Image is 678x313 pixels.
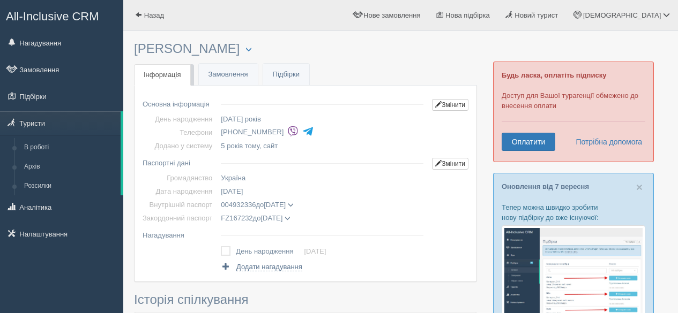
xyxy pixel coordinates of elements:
span: All-Inclusive CRM [6,10,99,23]
a: Оновлення від 7 вересня [502,182,589,190]
img: viber-colored.svg [287,126,299,137]
span: до [221,214,290,222]
td: Дата народження [143,185,217,198]
td: Нагадування [143,225,217,242]
span: [DATE] [264,201,286,209]
button: Close [636,181,643,193]
span: × [636,181,643,193]
a: Додати нагадування [221,262,302,272]
a: All-Inclusive CRM [1,1,123,30]
a: Замовлення [199,64,258,86]
h3: Історія спілкування [134,293,477,307]
td: День народження [236,244,304,259]
a: В роботі [19,138,121,157]
p: Тепер можна швидко зробити нову підбірку до вже існуючої: [502,202,645,223]
td: Україна [217,171,428,185]
span: Назад [144,11,164,19]
span: [DATE] [221,187,243,195]
td: Паспортні дані [143,152,217,171]
span: [DEMOGRAPHIC_DATA] [583,11,661,19]
td: Громадянство [143,171,217,185]
li: [PHONE_NUMBER] [221,125,428,140]
a: Інформація [134,64,191,86]
span: Інформація [144,71,181,79]
td: , сайт [217,139,428,152]
span: Додати нагадування [236,263,302,271]
td: Телефони [143,126,217,139]
td: Закордонний паспорт [143,211,217,225]
td: Основна інформація [143,94,217,112]
a: [DATE] [304,247,326,255]
div: Доступ для Вашої турагенції обмежено до внесення оплати [493,62,654,162]
span: Нове замовлення [363,11,420,19]
td: Додано у систему [143,139,217,152]
a: Архів [19,157,121,177]
img: telegram-colored-4375108.svg [302,126,314,137]
span: FZ167232 [221,214,252,222]
a: Змінити [432,158,468,170]
a: Змінити [432,99,468,111]
b: Будь ласка, оплатіть підписку [502,71,606,79]
td: День народження [143,112,217,126]
a: Підбірки [263,64,309,86]
h3: [PERSON_NAME] [134,42,477,56]
td: [DATE] років [217,112,428,126]
span: Новий турист [515,11,558,19]
span: 5 років тому [221,142,259,150]
span: до [221,201,293,209]
a: Розсилки [19,177,121,196]
a: Оплатити [502,133,555,151]
span: [DATE] [260,214,282,222]
td: Внутрішній паспорт [143,198,217,211]
span: Нова підбірка [445,11,490,19]
a: Потрібна допомога [569,133,643,151]
span: 004932336 [221,201,256,209]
